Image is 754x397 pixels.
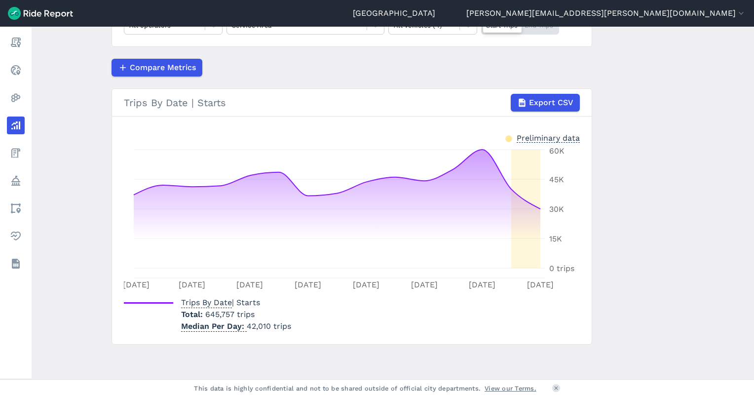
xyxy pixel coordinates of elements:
a: Datasets [7,255,25,273]
p: 42,010 trips [181,320,291,332]
span: Total [181,310,205,319]
span: Median Per Day [181,318,247,332]
tspan: 30K [549,204,564,214]
tspan: 15K [549,234,562,243]
a: View our Terms. [485,384,536,393]
tspan: [DATE] [123,280,150,289]
tspan: 0 trips [549,264,574,273]
a: Policy [7,172,25,190]
span: | Starts [181,298,260,307]
a: [GEOGRAPHIC_DATA] [353,7,435,19]
a: Realtime [7,61,25,79]
img: Ride Report [8,7,73,20]
tspan: 45K [549,175,564,184]
a: Report [7,34,25,51]
tspan: [DATE] [179,280,205,289]
span: Export CSV [529,97,573,109]
a: Areas [7,199,25,217]
tspan: [DATE] [236,280,263,289]
span: Compare Metrics [130,62,196,74]
tspan: [DATE] [353,280,379,289]
a: Heatmaps [7,89,25,107]
a: Analyze [7,117,25,134]
span: Trips By Date [181,295,232,308]
tspan: [DATE] [411,280,438,289]
tspan: [DATE] [527,280,554,289]
button: Export CSV [511,94,580,112]
div: Preliminary data [517,132,580,143]
div: Trips By Date | Starts [124,94,580,112]
tspan: 60K [549,146,565,156]
button: Compare Metrics [112,59,202,77]
a: Fees [7,144,25,162]
span: 645,757 trips [205,310,255,319]
tspan: [DATE] [295,280,321,289]
a: Health [7,227,25,245]
tspan: [DATE] [469,280,495,289]
button: [PERSON_NAME][EMAIL_ADDRESS][PERSON_NAME][DOMAIN_NAME] [466,7,746,19]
